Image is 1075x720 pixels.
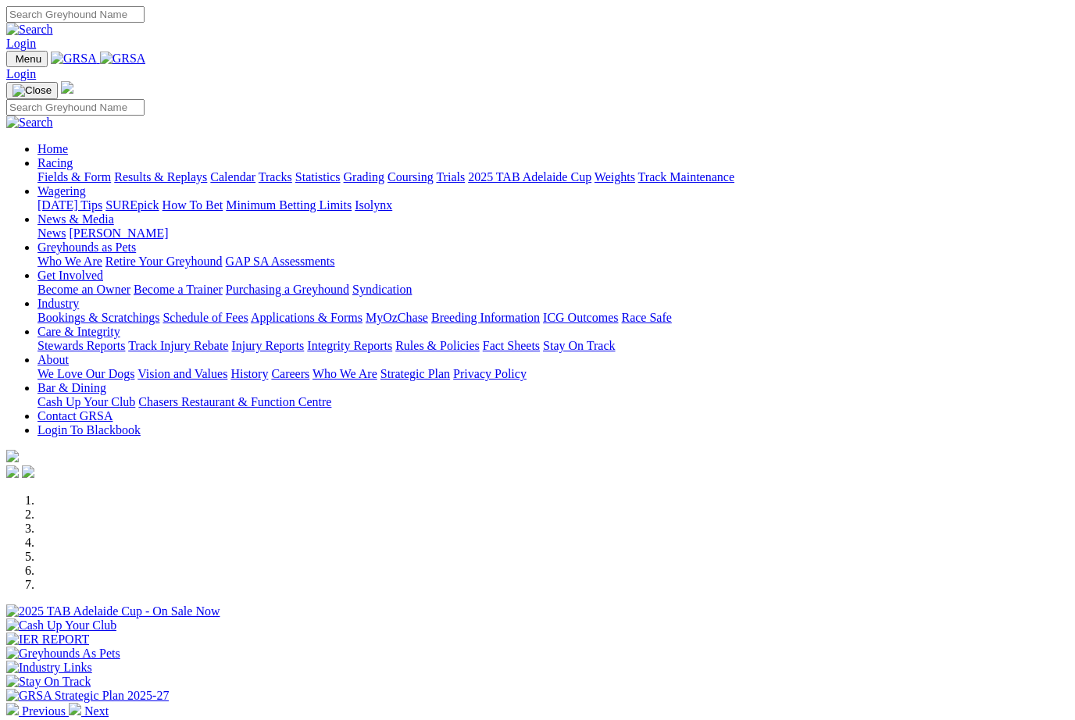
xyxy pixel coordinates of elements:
a: Injury Reports [231,339,304,352]
img: Search [6,116,53,130]
span: Menu [16,53,41,65]
a: About [37,353,69,366]
a: Minimum Betting Limits [226,198,352,212]
a: GAP SA Assessments [226,255,335,268]
img: IER REPORT [6,633,89,647]
a: Fields & Form [37,170,111,184]
a: Rules & Policies [395,339,480,352]
a: Greyhounds as Pets [37,241,136,254]
a: Login [6,37,36,50]
a: 2025 TAB Adelaide Cup [468,170,591,184]
div: Industry [37,311,1069,325]
img: logo-grsa-white.png [61,81,73,94]
a: Become a Trainer [134,283,223,296]
a: Bookings & Scratchings [37,311,159,324]
a: Strategic Plan [380,367,450,380]
a: Wagering [37,184,86,198]
a: Who We Are [37,255,102,268]
a: Grading [344,170,384,184]
a: Breeding Information [431,311,540,324]
div: Wagering [37,198,1069,212]
a: Track Injury Rebate [128,339,228,352]
div: Care & Integrity [37,339,1069,353]
a: Become an Owner [37,283,130,296]
a: Racing [37,156,73,169]
a: Previous [6,704,69,718]
a: Next [69,704,109,718]
a: Who We Are [312,367,377,380]
img: chevron-right-pager-white.svg [69,703,81,715]
a: Login To Blackbook [37,423,141,437]
a: [PERSON_NAME] [69,226,168,240]
button: Toggle navigation [6,82,58,99]
a: Results & Replays [114,170,207,184]
input: Search [6,99,145,116]
a: Bar & Dining [37,381,106,394]
img: Cash Up Your Club [6,618,116,633]
a: We Love Our Dogs [37,367,134,380]
a: Home [37,142,68,155]
a: Trials [436,170,465,184]
input: Search [6,6,145,23]
img: Greyhounds As Pets [6,647,120,661]
a: Integrity Reports [307,339,392,352]
a: Calendar [210,170,255,184]
img: GRSA Strategic Plan 2025-27 [6,689,169,703]
a: Vision and Values [137,367,227,380]
a: News & Media [37,212,114,226]
div: News & Media [37,226,1069,241]
a: Syndication [352,283,412,296]
a: Get Involved [37,269,103,282]
a: Chasers Restaurant & Function Centre [138,395,331,408]
span: Next [84,704,109,718]
div: Bar & Dining [37,395,1069,409]
div: Racing [37,170,1069,184]
a: MyOzChase [366,311,428,324]
img: Industry Links [6,661,92,675]
a: Contact GRSA [37,409,112,422]
a: Statistics [295,170,341,184]
a: Coursing [387,170,434,184]
a: Careers [271,367,309,380]
div: About [37,367,1069,381]
img: Close [12,84,52,97]
div: Greyhounds as Pets [37,255,1069,269]
a: Care & Integrity [37,325,120,338]
a: Fact Sheets [483,339,540,352]
a: Retire Your Greyhound [105,255,223,268]
a: SUREpick [105,198,159,212]
a: How To Bet [162,198,223,212]
a: History [230,367,268,380]
img: GRSA [51,52,97,66]
a: Schedule of Fees [162,311,248,324]
img: Search [6,23,53,37]
img: 2025 TAB Adelaide Cup - On Sale Now [6,604,220,618]
img: chevron-left-pager-white.svg [6,703,19,715]
a: Isolynx [355,198,392,212]
a: Stewards Reports [37,339,125,352]
a: [DATE] Tips [37,198,102,212]
a: Weights [595,170,635,184]
a: Stay On Track [543,339,615,352]
a: Industry [37,297,79,310]
img: facebook.svg [6,465,19,478]
span: Previous [22,704,66,718]
a: Privacy Policy [453,367,527,380]
button: Toggle navigation [6,51,48,67]
a: Login [6,67,36,80]
a: Tracks [259,170,292,184]
img: twitter.svg [22,465,34,478]
img: GRSA [100,52,146,66]
a: Track Maintenance [638,170,734,184]
img: Stay On Track [6,675,91,689]
a: Race Safe [621,311,671,324]
div: Get Involved [37,283,1069,297]
a: Purchasing a Greyhound [226,283,349,296]
a: ICG Outcomes [543,311,618,324]
a: News [37,226,66,240]
a: Applications & Forms [251,311,362,324]
a: Cash Up Your Club [37,395,135,408]
img: logo-grsa-white.png [6,450,19,462]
